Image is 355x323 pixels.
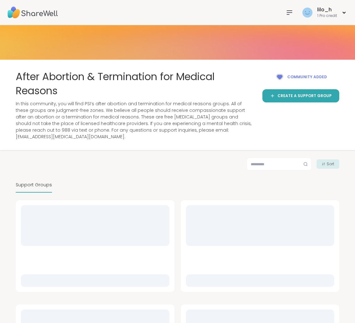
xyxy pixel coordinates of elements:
img: lilo_h [302,8,312,18]
img: ShareWell Nav Logo [8,2,58,24]
a: Create a support group [262,89,339,102]
span: Sort [327,161,334,167]
button: Community added [262,70,339,84]
span: After Abortion & Termination for Medical Reasons [16,70,255,98]
span: Community added [287,74,327,80]
span: Support Groups [16,182,52,188]
span: In this community, you will find PSI’s after abortion and termination for medical reasons groups.... [16,101,255,140]
div: lilo_h [317,6,337,13]
span: Create a support group [278,93,332,99]
div: 1 Pro credit [317,13,337,19]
